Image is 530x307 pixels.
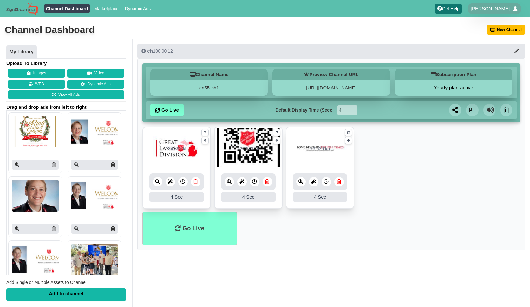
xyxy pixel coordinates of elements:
[471,5,510,12] span: [PERSON_NAME]
[6,104,126,110] span: Drag and drop ads from left to right
[67,69,124,78] button: Video
[150,80,268,96] div: ea55-ch1
[5,23,95,36] div: Channel Dashboard
[149,192,204,202] div: 4 Sec
[6,3,38,15] img: Sign Stream.NET
[6,60,126,67] h4: Upload To Library
[141,48,173,54] div: 00:00:12
[71,116,118,147] img: P250x250 image processing20240708 2 1k2ap4m
[487,25,526,35] button: New Channel
[145,128,208,168] img: 134.895 kb
[150,104,184,116] a: Go Live
[12,244,59,276] img: P250x250 image processing20240625 2 1qxdqng
[147,48,155,54] span: ch1
[12,116,59,147] img: P250x250 image processing20241030 2 1kqfyfu
[306,85,356,90] a: [URL][DOMAIN_NAME]
[237,146,259,152] div: 527.678 kb
[142,212,237,245] li: Go Live
[337,105,357,115] input: Seconds
[6,288,126,301] div: Add to channel
[92,4,121,13] a: Marketplace
[71,180,118,212] img: P250x250 image processing20240625 2 1q60idm
[150,69,268,80] h5: Channel Name
[293,192,347,202] div: 4 Sec
[395,69,512,80] h5: Subscription Plan
[6,45,37,59] a: My Library
[71,244,118,276] img: P250x250 image processing20240416 2 a1wzzb
[67,80,124,89] a: Dynamic Ads
[122,4,153,13] a: Dynamic Ads
[310,146,330,152] div: 73.636 kb
[166,146,187,152] div: 134.895 kb
[435,4,462,14] a: Get Help
[272,69,390,80] h5: Preview Channel URL
[217,128,280,168] img: 527.678 kb
[8,69,65,78] button: Images
[395,85,512,91] button: Yearly plan active
[288,128,352,168] img: 73.636 kb
[275,107,332,114] label: Default Display Time (Sec):
[12,180,59,212] img: P250x250 image processing20240708 2 tswiqc
[44,4,90,13] a: Channel Dashboard
[137,44,525,58] button: ch100:00:12
[8,80,65,89] button: WEB
[221,192,276,202] div: 4 Sec
[6,280,87,285] span: Add Single or Multiple Assets to Channel
[8,90,124,99] a: View All Ads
